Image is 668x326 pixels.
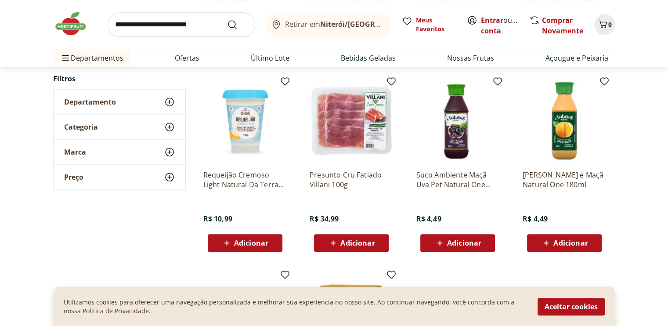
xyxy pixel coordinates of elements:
img: Requeijão Cremoso Light Natural Da Terra 180g [203,80,287,163]
a: Ofertas [175,53,199,63]
span: Meus Favoritos [416,16,456,33]
span: Categoria [64,123,98,132]
span: 0 [608,20,612,29]
a: Meus Favoritos [402,16,456,33]
a: Comprar Novamente [542,15,583,36]
span: Retirar em [285,20,382,28]
button: Retirar emNiterói/[GEOGRAPHIC_DATA] [266,12,391,37]
a: Nossas Frutas [447,53,494,63]
button: Adicionar [527,234,602,252]
span: Adicionar [553,239,588,246]
a: Último Lote [251,53,289,63]
img: Hortifruti [53,11,97,37]
a: [PERSON_NAME] e Maçã Natural One 180ml [523,170,606,189]
span: R$ 4,49 [523,214,548,224]
a: Requeijão Cremoso Light Natural Da Terra 180g [203,170,287,189]
input: search [108,12,255,37]
span: Adicionar [340,239,375,246]
span: ou [481,15,520,36]
button: Categoria [54,115,185,140]
button: Menu [60,47,71,69]
span: R$ 4,49 [416,214,441,224]
button: Submit Search [227,19,248,30]
span: Adicionar [447,239,481,246]
a: Criar conta [481,15,529,36]
button: Adicionar [314,234,389,252]
button: Carrinho [594,14,615,35]
button: Aceitar cookies [538,298,605,315]
span: Marca [64,148,86,157]
span: R$ 10,99 [203,214,232,224]
a: Presunto Cru Fatiado Villani 100g [310,170,393,189]
button: Adicionar [208,234,282,252]
p: Utilizamos cookies para oferecer uma navegação personalizada e melhorar sua experiencia no nosso ... [64,298,527,315]
span: Departamento [64,98,116,107]
span: R$ 34,99 [310,214,339,224]
button: Adicionar [420,234,495,252]
span: Preço [64,173,83,182]
button: Marca [54,140,185,165]
a: Açougue e Peixaria [545,53,608,63]
img: Presunto Cru Fatiado Villani 100g [310,80,393,163]
img: Suco Ambiente Maçã Uva Pet Natural One 180ml [416,80,499,163]
a: Suco Ambiente Maçã Uva Pet Natural One 180ml [416,170,499,189]
span: Departamentos [60,47,123,69]
b: Niterói/[GEOGRAPHIC_DATA] [320,19,420,29]
a: Entrar [481,15,503,25]
a: Bebidas Geladas [341,53,396,63]
button: Departamento [54,90,185,115]
h2: Filtros [53,70,186,88]
button: Preço [54,165,185,190]
img: Suco Laranja e Maçã Natural One 180ml [523,80,606,163]
span: Adicionar [234,239,268,246]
